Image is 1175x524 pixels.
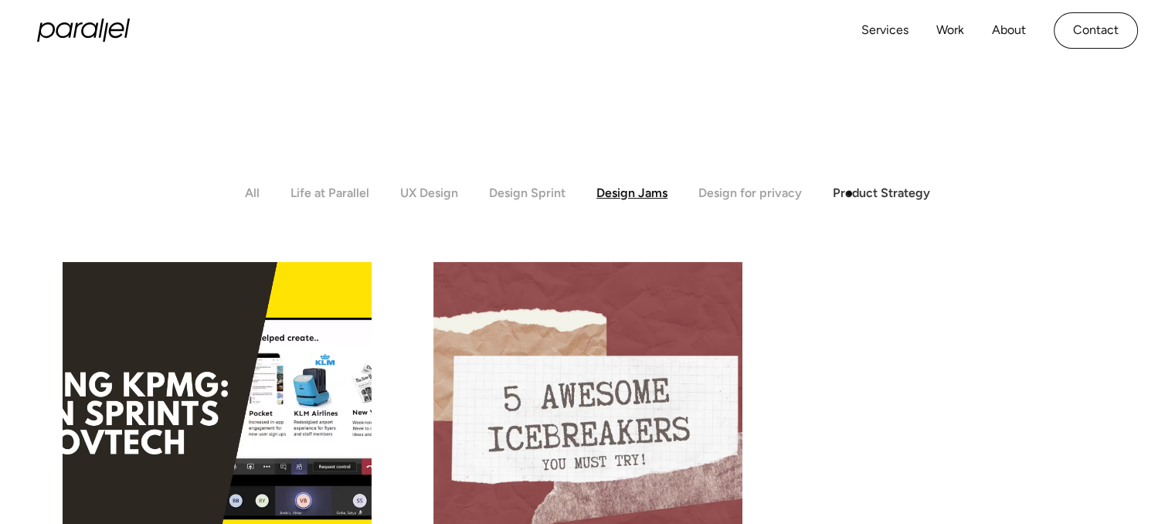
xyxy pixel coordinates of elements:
a: Contact [1054,12,1138,49]
a: About [992,19,1026,42]
a: home [37,19,130,42]
div: UX Design [400,185,458,200]
div: All [245,185,260,200]
a: Services [861,19,908,42]
div: Product Strategy [833,185,930,200]
div: Design Sprint [489,185,565,200]
a: Work [936,19,964,42]
div: Life at Parallel [290,185,369,200]
div: Design for privacy [698,185,802,200]
div: Design Jams [596,185,667,200]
